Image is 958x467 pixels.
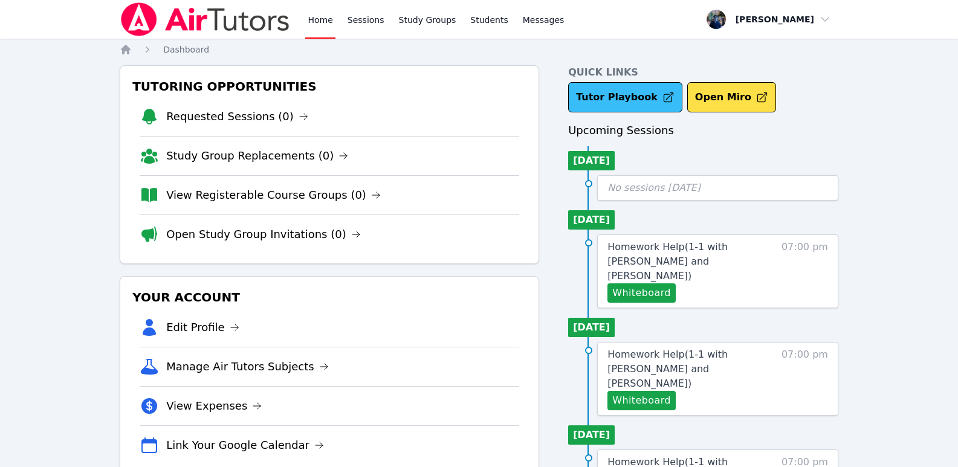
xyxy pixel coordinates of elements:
a: Study Group Replacements (0) [166,147,348,164]
li: [DATE] [568,210,615,230]
a: Homework Help(1-1 with [PERSON_NAME] and [PERSON_NAME]) [607,347,773,391]
a: Link Your Google Calendar [166,437,324,454]
a: Edit Profile [166,319,239,336]
a: Manage Air Tutors Subjects [166,358,329,375]
nav: Breadcrumb [120,43,838,56]
a: Tutor Playbook [568,82,682,112]
li: [DATE] [568,425,615,445]
span: 07:00 pm [782,240,828,303]
a: Open Study Group Invitations (0) [166,226,361,243]
span: 07:00 pm [782,347,828,410]
a: Requested Sessions (0) [166,108,308,125]
img: Air Tutors [120,2,291,36]
span: No sessions [DATE] [607,182,701,193]
span: Messages [523,14,565,26]
button: Whiteboard [607,283,676,303]
a: View Registerable Course Groups (0) [166,187,381,204]
a: Dashboard [163,43,209,56]
li: [DATE] [568,151,615,170]
span: Homework Help ( 1-1 with [PERSON_NAME] and [PERSON_NAME] ) [607,241,728,282]
h4: Quick Links [568,65,838,80]
span: Dashboard [163,45,209,54]
span: Homework Help ( 1-1 with [PERSON_NAME] and [PERSON_NAME] ) [607,349,728,389]
h3: Tutoring Opportunities [130,76,529,97]
a: Homework Help(1-1 with [PERSON_NAME] and [PERSON_NAME]) [607,240,773,283]
h3: Upcoming Sessions [568,122,838,139]
h3: Your Account [130,286,529,308]
button: Open Miro [687,82,776,112]
li: [DATE] [568,318,615,337]
a: View Expenses [166,398,262,414]
button: Whiteboard [607,391,676,410]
